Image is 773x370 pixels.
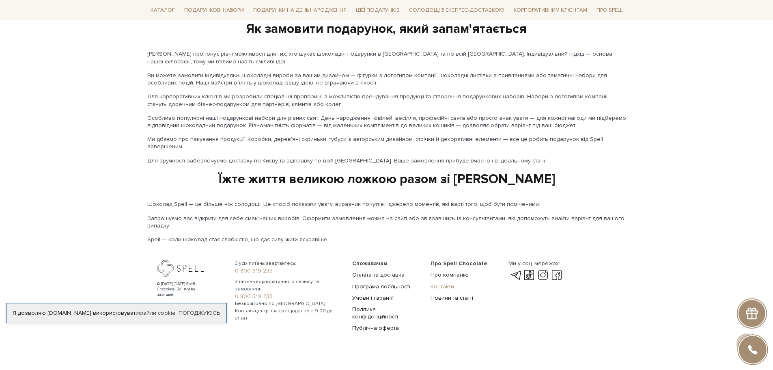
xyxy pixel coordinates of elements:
[147,236,626,243] p: Spell — коли шоколад стає слабкістю, що дає силу жити яскравіше.
[235,300,342,307] span: Безкоштовно по [GEOGRAPHIC_DATA]
[147,50,626,65] p: [PERSON_NAME] пропонує різні можливості для тих, хто шукає шоколадні подарунки в [GEOGRAPHIC_DATA...
[508,270,522,280] a: telegram
[6,309,226,317] div: Я дозволяю [DOMAIN_NAME] використовувати
[431,294,473,301] a: Новини та статті
[352,306,398,320] a: Політика конфіденційності
[352,283,410,290] a: Програма лояльності
[179,309,220,317] a: Погоджуюсь
[235,307,342,322] span: Контакт-центр працює щоденно з 9:00 до 21:00
[147,157,626,164] p: Для зручності забезпечуємо доставку по Києву та відправку по всій [GEOGRAPHIC_DATA]. Ваше замовле...
[352,271,405,278] a: Оплата та доставка
[431,271,469,278] a: Про компанію
[593,4,626,17] span: Про Spell
[147,171,626,188] div: Їжте життя великою ложкою разом зі [PERSON_NAME]
[147,115,626,129] p: Особливо популярні наші подарункові набори для різних свят. День народження, ювілей, весілля, про...
[181,4,247,17] span: Подарункові набори
[157,281,212,297] div: © [DATE]-[DATE] Spell Chocolate. Всі права захищені
[431,283,454,290] a: Контакти
[235,267,342,275] a: 0 800 319 233
[147,93,626,108] p: Для корпоративних клієнтів ми розробили спеціальні пропозиції з можливістю брендування продукції ...
[352,260,388,267] span: Споживачам
[406,3,508,17] a: Солодощі з експрес-доставкою
[147,201,626,208] p: Шоколад Spell — це більше ніж солодощі. Це спосіб показати увагу, виразник почуттів і джерело мом...
[235,260,342,267] span: З усіх питань звертайтесь:
[508,260,563,267] div: Ми у соц. мережах:
[536,270,550,280] a: instagram
[250,4,350,17] span: Подарунки на День народження
[235,293,342,300] a: 0 800 319 233
[522,270,536,280] a: tik-tok
[353,4,403,17] span: Ідеї подарунків
[139,309,176,316] a: файли cookie
[352,325,399,331] a: Публічна оферта
[147,215,626,229] p: Запрошуємо вас відкрити для себе смак наших виробів. Оформити замовлення можна на сайті або зв'яз...
[147,4,178,17] span: Каталог
[431,260,487,267] span: Про Spell Chocolate
[550,270,564,280] a: facebook
[147,21,626,38] div: Як замовити подарунок, який запам'ятається
[147,72,626,87] p: Ви можете замовити індивідуальні шоколадні вироби за вашим дизайном — фігурки з логотипом компані...
[147,136,626,150] p: Ми дбаємо про пакування продукції. Коробки, дерев'яні скриньки, тубуси з авторським дизайном, стр...
[352,294,394,301] a: Умови і гарантії
[510,3,590,17] a: Корпоративним клієнтам
[235,278,342,293] span: З питань корпоративного сервісу та замовлень:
